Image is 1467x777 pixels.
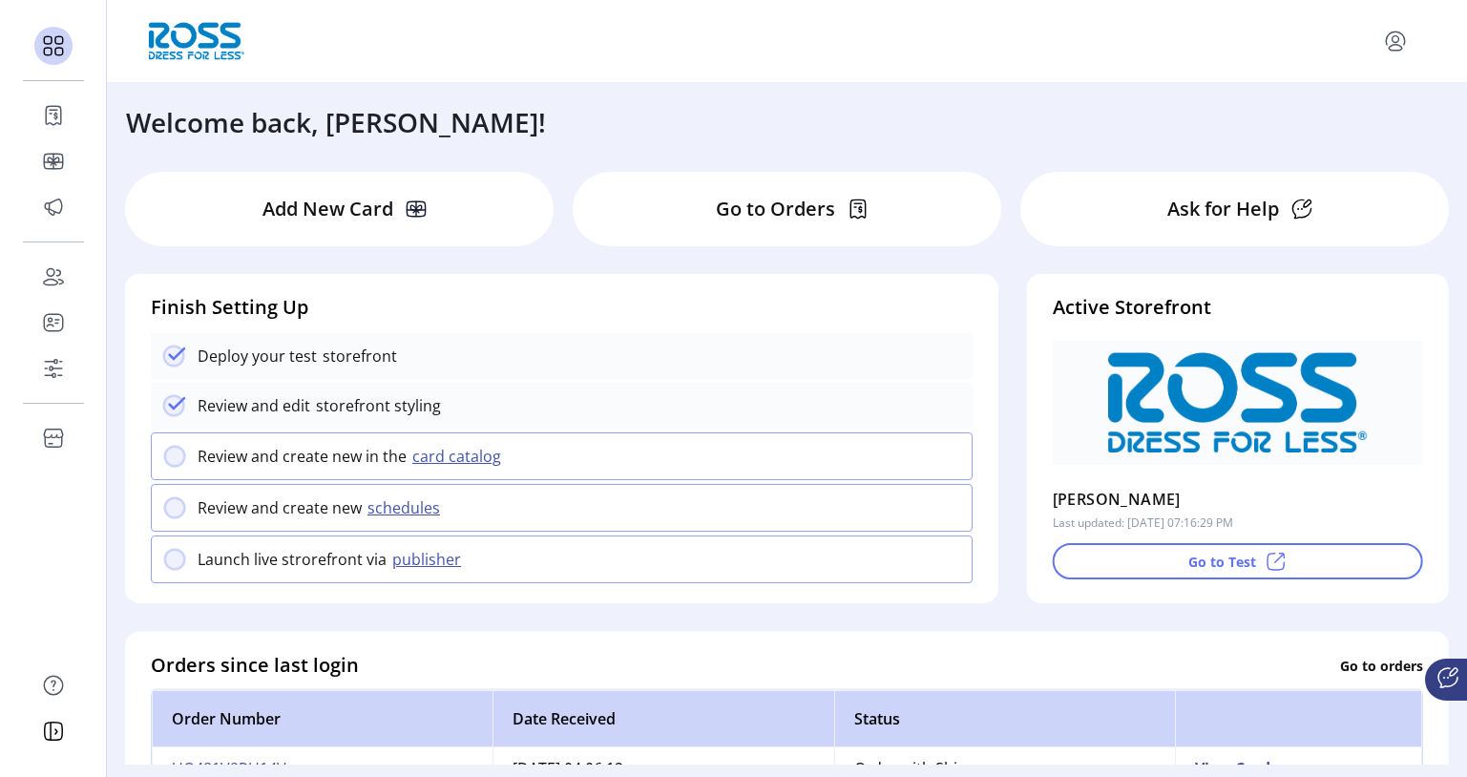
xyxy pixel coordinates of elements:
p: Last updated: [DATE] 07:16:29 PM [1053,514,1233,532]
h4: Finish Setting Up [151,293,973,322]
p: storefront styling [310,394,441,417]
p: Review and edit [198,394,310,417]
p: storefront [317,345,397,367]
p: Deploy your test [198,345,317,367]
button: publisher [387,548,472,571]
p: Go to Orders [716,195,835,223]
th: Date Received [492,690,833,747]
img: logo [145,18,248,64]
p: Launch live strorefront via [198,548,387,571]
button: Go to Test [1053,543,1423,579]
button: menu [1380,26,1411,56]
th: Order Number [152,690,492,747]
h4: Orders since last login [151,651,359,680]
button: schedules [362,496,451,519]
th: Status [834,690,1175,747]
p: Add New Card [262,195,393,223]
button: card catalog [407,445,513,468]
h3: Welcome back, [PERSON_NAME]! [126,102,546,142]
p: [PERSON_NAME] [1053,484,1181,514]
h4: Active Storefront [1053,293,1423,322]
p: Go to orders [1340,655,1423,675]
p: Review and create new in the [198,445,407,468]
p: Review and create new [198,496,362,519]
p: Ask for Help [1167,195,1279,223]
